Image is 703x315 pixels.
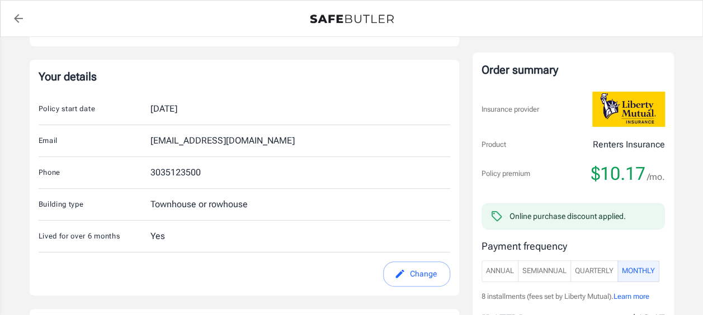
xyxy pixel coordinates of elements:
[593,138,665,151] p: Renters Insurance
[622,265,655,278] span: Monthly
[592,92,665,127] img: Liberty Mutual
[39,69,450,84] p: Your details
[617,260,659,282] button: Monthly
[39,135,150,146] p: Email
[482,139,506,150] p: Product
[150,134,295,147] div: [EMAIL_ADDRESS][DOMAIN_NAME]
[310,15,394,23] img: Back to quotes
[575,265,614,278] span: Quarterly
[486,265,514,278] span: Annual
[482,168,530,179] p: Policy premium
[39,167,150,178] p: Phone
[482,61,665,78] div: Order summary
[614,292,649,300] span: Learn more
[482,104,539,115] p: Insurance provider
[518,260,571,282] button: SemiAnnual
[570,260,618,282] button: Quarterly
[522,265,567,278] span: SemiAnnual
[482,238,665,254] p: Payment frequency
[509,211,626,222] div: Online purchase discount applied.
[150,230,165,243] div: Yes
[39,231,150,242] p: Lived for over 6 months
[7,7,30,30] a: back to quotes
[39,103,150,114] p: Policy start date
[383,261,450,287] button: edit
[150,102,177,116] div: [DATE]
[482,292,614,300] span: 8 installments (fees set by Liberty Mutual).
[39,199,150,210] p: Building type
[482,260,518,282] button: Annual
[647,169,665,185] span: /mo.
[150,198,248,211] div: Townhouse or rowhouse
[150,166,201,179] div: 3035123500
[591,163,645,185] span: $10.17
